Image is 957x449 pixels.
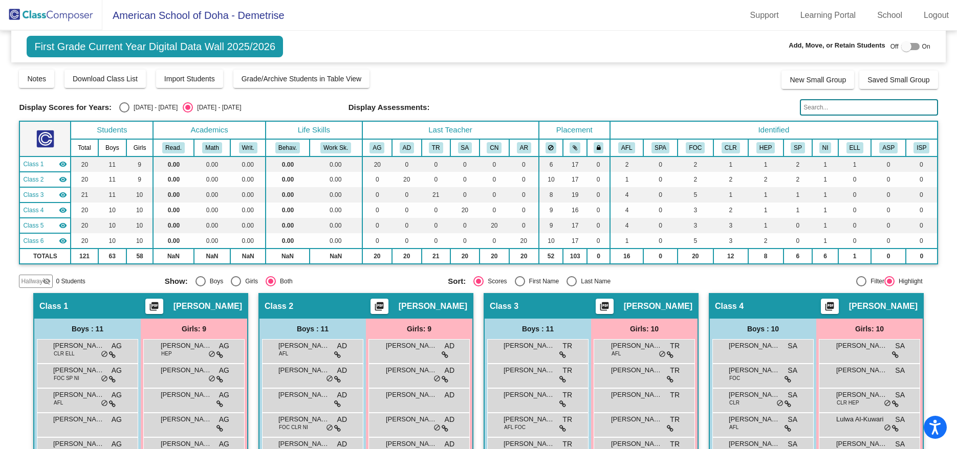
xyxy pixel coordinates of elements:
[153,172,193,187] td: 0.00
[164,75,215,83] span: Import Students
[98,203,126,218] td: 10
[56,277,85,286] span: 0 Students
[19,233,71,249] td: Ana Rivera - No Class Name
[643,249,678,264] td: 0
[450,203,480,218] td: 20
[148,301,160,316] mat-icon: picture_as_pdf
[193,103,241,112] div: [DATE] - [DATE]
[19,249,71,264] td: TOTALS
[610,172,643,187] td: 1
[906,203,937,218] td: 0
[713,218,748,233] td: 3
[563,156,587,172] td: 17
[194,187,231,203] td: 0.00
[539,156,563,172] td: 6
[126,139,153,156] th: Girls
[23,190,43,199] span: Class 3
[362,121,539,139] th: Last Teacher
[610,121,938,139] th: Identified
[563,218,587,233] td: 17
[539,249,563,264] td: 52
[71,218,98,233] td: 20
[539,139,563,156] th: Keep away students
[509,139,538,156] th: Ana Rivera
[422,249,451,264] td: 21
[587,233,610,249] td: 0
[784,172,813,187] td: 2
[233,70,370,88] button: Grade/Archive Students in Table View
[19,103,112,112] span: Display Scores for Years:
[275,142,300,153] button: Behav.
[792,7,864,24] a: Learning Portal
[266,187,310,203] td: 0.00
[906,249,937,264] td: 0
[784,218,813,233] td: 0
[276,277,293,286] div: Both
[71,187,98,203] td: 21
[362,218,392,233] td: 0
[598,301,611,316] mat-icon: picture_as_pdf
[610,249,643,264] td: 16
[480,203,509,218] td: 0
[129,103,178,112] div: [DATE] - [DATE]
[713,187,748,203] td: 1
[165,277,188,286] span: Show:
[266,203,310,218] td: 0.00
[422,203,451,218] td: 0
[539,233,563,249] td: 10
[153,187,193,203] td: 0.00
[19,203,71,218] td: Sanna Arif - No Class Name
[748,203,784,218] td: 1
[126,233,153,249] td: 10
[98,139,126,156] th: Boys
[320,142,351,153] button: Work Sk.
[480,172,509,187] td: 0
[871,172,906,187] td: 0
[194,218,231,233] td: 0.00
[539,172,563,187] td: 10
[362,203,392,218] td: 0
[19,187,71,203] td: Tammy Redd - No Class Name
[362,172,392,187] td: 0
[400,142,414,153] button: AD
[21,277,42,286] span: Hallway
[145,299,163,314] button: Print Students Details
[153,121,266,139] th: Academics
[71,203,98,218] td: 20
[742,7,787,24] a: Support
[126,172,153,187] td: 9
[784,233,813,249] td: 0
[906,172,937,187] td: 0
[422,139,451,156] th: Tammy Redd
[539,218,563,233] td: 9
[539,121,611,139] th: Placement
[19,156,71,172] td: Amber Guthrie - No Class Name
[748,156,784,172] td: 1
[480,233,509,249] td: 0
[643,187,678,203] td: 0
[678,139,713,156] th: Focus concerns
[812,233,838,249] td: 1
[838,203,871,218] td: 0
[194,249,231,264] td: NaN
[713,172,748,187] td: 2
[678,203,713,218] td: 3
[98,218,126,233] td: 10
[871,249,906,264] td: 0
[71,172,98,187] td: 20
[266,218,310,233] td: 0.00
[59,221,67,230] mat-icon: visibility
[230,203,266,218] td: 0.00
[310,233,362,249] td: 0.00
[373,301,385,316] mat-icon: picture_as_pdf
[266,172,310,187] td: 0.00
[19,172,71,187] td: Alex Duncan - No Class Name
[819,142,832,153] button: NI
[266,156,310,172] td: 0.00
[610,233,643,249] td: 1
[812,218,838,233] td: 1
[450,249,480,264] td: 20
[509,172,538,187] td: 0
[241,277,258,286] div: Girls
[153,218,193,233] td: 0.00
